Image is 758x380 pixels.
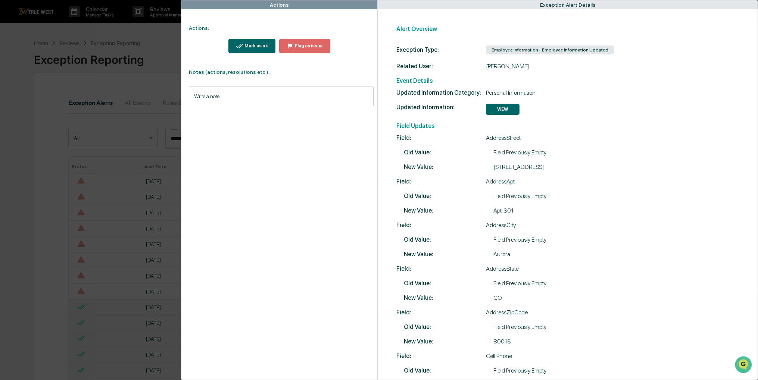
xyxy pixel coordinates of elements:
[189,25,209,31] strong: Actions:
[396,178,747,185] div: AddressApt
[23,101,60,107] span: [PERSON_NAME]
[396,63,486,70] span: Related User:
[404,251,493,258] span: New Value:
[7,94,19,106] img: Sigrid Alegria
[53,164,90,170] a: Powered byPylon
[404,163,493,170] span: New Value:
[404,207,747,214] div: Apt. 301
[7,133,13,139] div: 🖐️
[396,89,486,96] span: Updated Information Category:
[396,222,486,229] span: Field:
[396,25,747,32] h2: Alert Overview
[279,39,331,53] button: Flag as issue
[404,323,747,330] div: Field Previously Empty
[404,338,747,345] div: 80013
[404,251,747,258] div: Aurora
[396,104,486,111] span: Updated Information:
[404,192,493,200] span: Old Value:
[404,192,747,200] div: Field Previously Empty
[396,309,486,316] span: Field:
[116,81,136,90] button: See all
[16,57,29,70] img: 8933085812038_c878075ebb4cc5468115_72.jpg
[7,82,50,88] div: Past conversations
[15,146,47,154] span: Data Lookup
[270,2,289,8] div: Actions
[293,43,323,48] div: Flag as issue
[4,129,51,142] a: 🖐️Preclearance
[54,133,60,139] div: 🗄️
[404,294,493,301] span: New Value:
[396,122,747,129] h2: Field Updates
[404,294,747,301] div: CO
[51,129,96,142] a: 🗄️Attestations
[404,236,493,243] span: Old Value:
[396,265,747,272] div: AddressState
[34,64,103,70] div: We're available if you need us!
[66,101,81,107] span: [DATE]
[404,338,493,345] span: New Value:
[396,89,747,96] div: Personal Information
[404,149,493,156] span: Old Value:
[396,63,747,70] div: [PERSON_NAME]
[62,101,65,107] span: •
[7,15,136,27] p: How can we help?
[396,352,747,359] div: Cell Phone
[396,134,486,141] span: Field:
[396,178,486,185] span: Field:
[4,143,50,157] a: 🔎Data Lookup
[243,43,268,48] div: Mark as ok
[74,164,90,170] span: Pylon
[734,355,754,376] iframe: Open customer support
[15,132,48,139] span: Preclearance
[486,45,614,54] div: Employee Information - Employee Information Updated
[404,280,493,287] span: Old Value:
[228,39,275,53] button: Mark as ok
[404,367,493,374] span: Old Value:
[540,2,596,8] div: Exception Alert Details
[396,352,486,359] span: Field:
[404,236,747,243] div: Field Previously Empty
[7,147,13,153] div: 🔎
[404,163,747,170] div: [STREET_ADDRESS]
[396,77,747,84] h2: Event Details
[62,132,93,139] span: Attestations
[404,207,493,214] span: New Value:
[396,309,747,316] div: AddressZipCode
[396,134,747,141] div: AddressStreet
[396,265,486,272] span: Field:
[404,149,747,156] div: Field Previously Empty
[34,57,122,64] div: Start new chat
[127,59,136,68] button: Start new chat
[396,46,486,53] div: Exception Type:
[404,367,747,374] div: Field Previously Empty
[396,222,747,229] div: AddressCity
[404,323,493,330] span: Old Value:
[189,69,269,75] strong: Notes (actions, resolutions etc.):
[7,57,21,70] img: 1746055101610-c473b297-6a78-478c-a979-82029cc54cd1
[404,280,747,287] div: Field Previously Empty
[486,104,520,115] button: VIEW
